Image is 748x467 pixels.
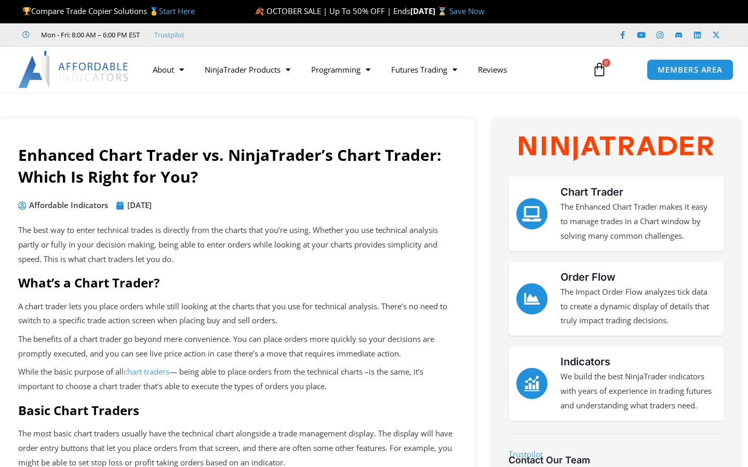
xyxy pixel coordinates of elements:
[124,366,169,377] a: chart traders
[18,274,457,291] h2: What’s a Chart Trader?
[560,271,616,283] a: Order Flow
[255,6,410,16] span: 🍂 OCTOBER SALE | Up To 50% OFF | Ends
[516,198,547,229] a: Chart Trader
[142,58,194,81] a: About
[516,368,547,399] a: Indicators
[560,355,610,368] a: Indicators
[516,283,547,314] a: Order Flow
[560,369,716,413] p: We build the best NinjaTrader indicators with years of experience in trading futures and understa...
[301,58,381,81] a: Programming
[519,136,713,161] img: NinjaTrader Wordmark color RGB | Affordable Indicators – NinjaTrader
[159,6,195,16] a: Start Here
[18,402,457,418] h2: Basic Chart Traders
[410,6,449,16] strong: [DATE] ⌛
[658,66,723,74] span: MEMBERS AREA
[560,200,716,243] p: The Enhanced Chart Trader makes it easy to manage trades in a Chart window by solving many common...
[22,6,195,16] span: Compare Trade Copier Solutions 🥇
[18,51,130,88] img: LogoAI | Affordable Indicators – NinjaTrader
[26,198,108,213] span: Affordable Indicators
[18,332,457,361] p: The benefits of a chart trader go beyond mere convenience. You can place orders more quickly so y...
[560,285,716,328] p: The Impact Order Flow analyzes tick data to create a dynamic display of details that truly impact...
[602,59,610,67] span: 0
[142,58,584,81] nav: Menu
[18,223,457,267] p: The best way to enter technical trades is directly from the charts that you’re using. Whether you...
[381,58,468,81] a: Futures Trading
[38,29,140,41] span: Mon - Fri: 8:00 AM – 6:00 PM EST
[18,144,457,188] h1: Enhanced Chart Trader vs. NinjaTrader’s Chart Trader: Which Is Right for You?
[154,30,184,39] a: Trustpilot
[194,58,301,81] a: NinjaTrader Products
[647,59,733,80] a: MEMBERS AREA
[127,200,152,210] time: [DATE]
[449,6,485,16] a: Save Now
[18,365,457,394] p: While the basic purpose of all — being able to place orders from the technical charts –is the sam...
[509,449,543,459] a: Trustpilot
[509,454,724,466] h3: Contact Our Team
[577,54,622,85] a: 0
[560,186,623,198] a: Chart Trader
[468,58,517,81] a: Reviews
[18,299,457,328] p: A chart trader lets you place orders while still looking at the charts that you use for technical...
[23,7,31,15] img: 🏆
